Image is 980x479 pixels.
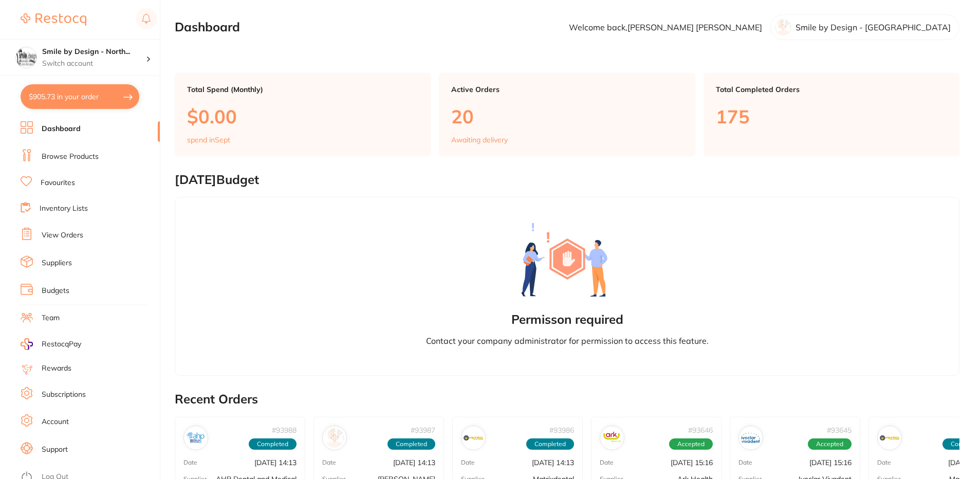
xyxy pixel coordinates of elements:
p: Date [183,459,197,466]
a: Dashboard [42,124,81,134]
a: Account [42,417,69,427]
p: Date [322,459,336,466]
p: [DATE] 14:13 [532,458,574,467]
p: spend in Sept [187,136,230,144]
a: Subscriptions [42,390,86,400]
p: $0.00 [187,106,418,127]
p: Total Spend (Monthly) [187,85,418,94]
p: # 93645 [827,426,852,434]
span: Accepted [669,438,713,450]
span: Completed [387,438,435,450]
p: Active Orders [451,85,682,94]
p: # 93986 [549,426,574,434]
a: Team [42,313,60,323]
p: 175 [716,106,947,127]
p: [DATE] 15:16 [671,458,713,467]
p: Date [877,459,891,466]
p: Date [461,459,475,466]
a: Total Completed Orders175 [704,73,959,156]
p: Total Completed Orders [716,85,947,94]
img: Matrixdental [880,428,899,448]
a: Browse Products [42,152,99,162]
a: Support [42,445,68,455]
p: [DATE] 14:13 [393,458,435,467]
button: $905.73 in your order [21,84,139,109]
span: Completed [249,438,297,450]
a: RestocqPay [21,338,81,350]
p: # 93646 [688,426,713,434]
p: [DATE] 15:16 [809,458,852,467]
p: Date [738,459,752,466]
p: 20 [451,106,682,127]
a: Favourites [41,178,75,188]
img: AHP Dental and Medical [186,428,206,448]
img: Smile by Design - North Sydney [16,47,36,68]
img: Matrixdental [464,428,483,448]
p: Date [600,459,614,466]
a: Restocq Logo [21,8,86,31]
h2: Recent Orders [175,392,959,407]
p: Contact your company administrator for permission to access this feature. [426,335,709,346]
p: Awaiting delivery [451,136,508,144]
a: View Orders [42,230,83,241]
p: # 93987 [411,426,435,434]
h2: Dashboard [175,20,240,34]
a: Suppliers [42,258,72,268]
h4: Smile by Design - North Sydney [42,47,146,57]
p: Smile by Design - [GEOGRAPHIC_DATA] [796,23,951,32]
a: Budgets [42,286,69,296]
a: Rewards [42,363,71,374]
img: Henry Schein Halas [325,428,344,448]
img: Ark Health [602,428,622,448]
span: Accepted [808,438,852,450]
a: Active Orders20Awaiting delivery [439,73,695,156]
h2: [DATE] Budget [175,173,959,187]
img: Restocq Logo [21,13,86,26]
a: Total Spend (Monthly)$0.00spend inSept [175,73,431,156]
a: Inventory Lists [40,204,88,214]
span: RestocqPay [42,339,81,349]
p: Switch account [42,59,146,69]
img: Ivoclar Vivadent [741,428,761,448]
p: Welcome back, [PERSON_NAME] [PERSON_NAME] [569,23,762,32]
p: [DATE] 14:13 [254,458,297,467]
img: RestocqPay [21,338,33,350]
span: Completed [526,438,574,450]
p: # 93988 [272,426,297,434]
h2: Permisson required [511,312,623,327]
